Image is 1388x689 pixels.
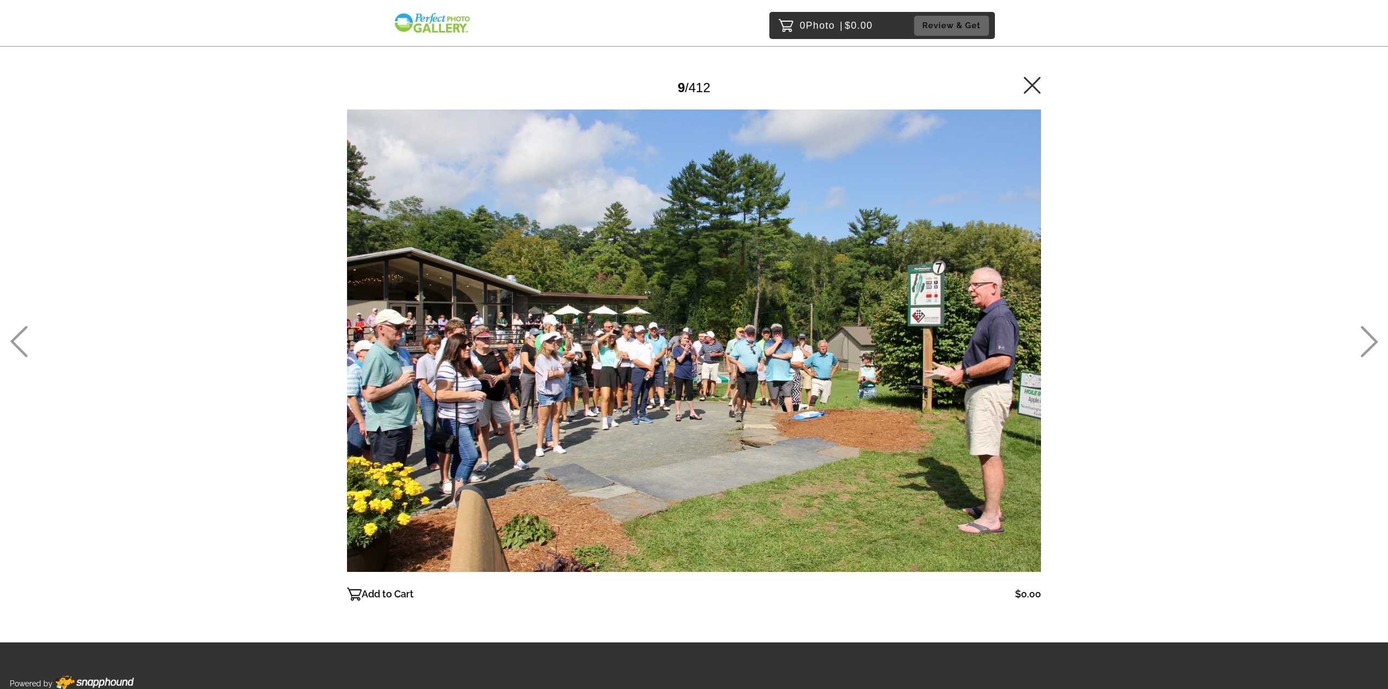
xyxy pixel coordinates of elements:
img: Snapphound Logo [393,12,471,34]
span: | [840,20,843,31]
p: 0 $0.00 [800,17,873,34]
span: 9 [678,80,685,95]
button: Review & Get [914,16,989,36]
a: Review & Get [914,16,992,36]
p: Add to Cart [362,585,414,603]
span: 412 [689,80,710,95]
p: $0.00 [1015,585,1041,603]
span: Photo [806,17,835,34]
div: / [678,76,710,99]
